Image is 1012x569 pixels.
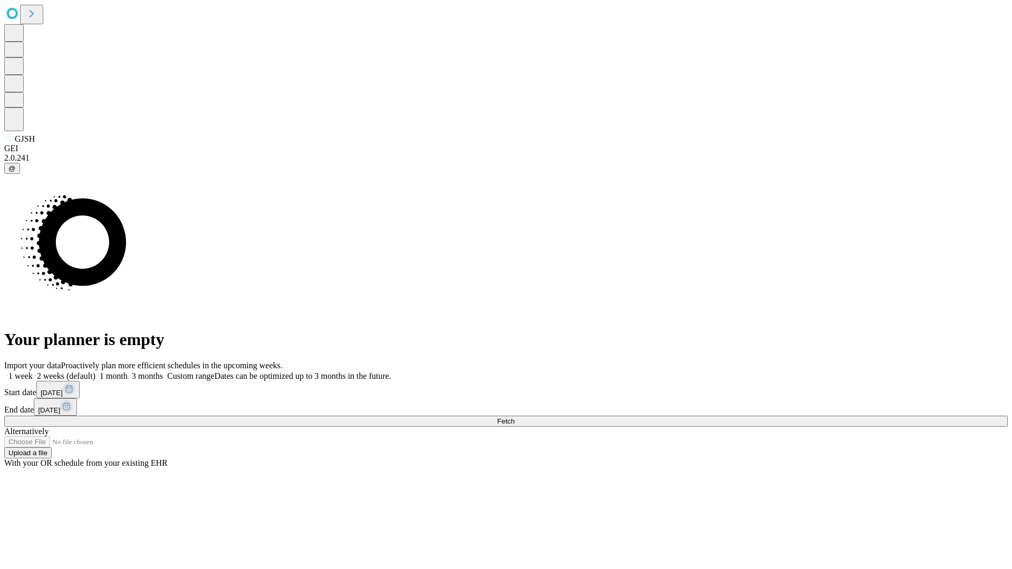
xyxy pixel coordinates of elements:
span: 2 weeks (default) [37,371,95,380]
div: 2.0.241 [4,153,1008,163]
button: Upload a file [4,447,52,458]
span: @ [8,164,16,172]
span: Fetch [497,417,514,425]
div: Start date [4,381,1008,398]
span: Import your data [4,361,61,370]
span: Dates can be optimized up to 3 months in the future. [215,371,391,380]
button: [DATE] [34,398,77,416]
span: 1 week [8,371,33,380]
span: Proactively plan more efficient schedules in the upcoming weeks. [61,361,283,370]
span: [DATE] [41,389,63,397]
button: Fetch [4,416,1008,427]
span: With your OR schedule from your existing EHR [4,458,168,467]
span: GJSH [15,134,35,143]
div: GEI [4,144,1008,153]
span: Custom range [167,371,214,380]
button: [DATE] [36,381,80,398]
span: 3 months [132,371,163,380]
span: 1 month [100,371,128,380]
button: @ [4,163,20,174]
h1: Your planner is empty [4,330,1008,349]
div: End date [4,398,1008,416]
span: [DATE] [38,406,60,414]
span: Alternatively [4,427,48,436]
